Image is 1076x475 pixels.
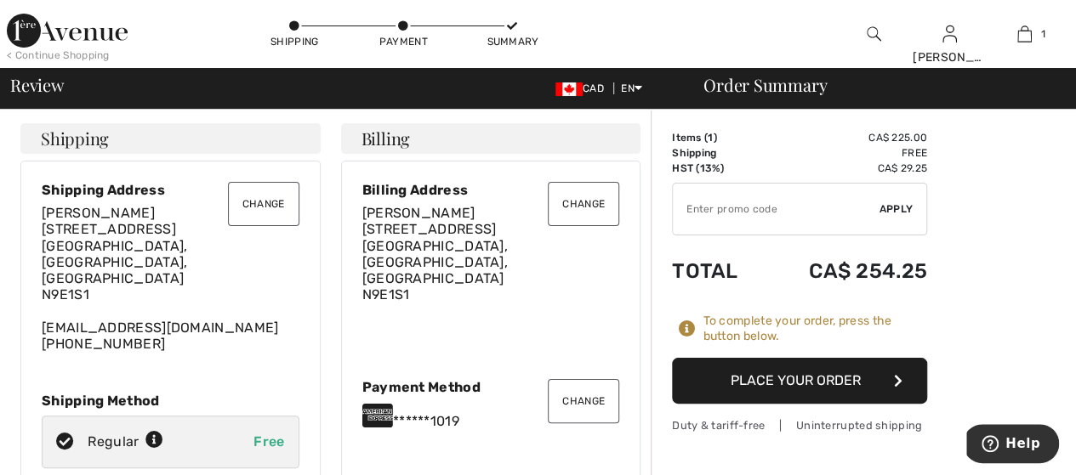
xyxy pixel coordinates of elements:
[763,161,927,176] td: CA$ 29.25
[41,130,109,147] span: Shipping
[966,424,1059,467] iframe: Opens a widget where you can find more information
[683,76,1066,93] div: Order Summary
[378,34,429,49] div: Payment
[42,221,187,303] span: [STREET_ADDRESS] [GEOGRAPHIC_DATA], [GEOGRAPHIC_DATA], [GEOGRAPHIC_DATA] N9E1S1
[672,145,763,161] td: Shipping
[548,379,619,423] button: Change
[672,417,927,433] div: Duty & tariff-free | Uninterrupted shipping
[269,34,320,49] div: Shipping
[362,182,620,198] div: Billing Address
[763,145,927,161] td: Free
[7,48,110,63] div: < Continue Shopping
[42,393,299,409] div: Shipping Method
[703,314,927,344] div: To complete your order, press the button below.
[42,205,155,221] span: [PERSON_NAME]
[880,201,914,217] span: Apply
[988,24,1062,44] a: 1
[942,25,957,42] a: Sign In
[362,205,475,221] span: [PERSON_NAME]
[763,130,927,145] td: CA$ 225.00
[672,130,763,145] td: Items ( )
[10,76,64,93] span: Review
[763,242,927,300] td: CA$ 254.25
[913,48,987,66] div: [PERSON_NAME]
[362,130,410,147] span: Billing
[672,161,763,176] td: HST (13%)
[867,24,881,44] img: search the website
[708,132,713,144] span: 1
[7,14,128,48] img: 1ère Avenue
[42,182,299,198] div: Shipping Address
[487,34,538,49] div: Summary
[1017,24,1032,44] img: My Bag
[1040,26,1045,42] span: 1
[621,82,642,94] span: EN
[555,82,583,96] img: Canadian Dollar
[555,82,611,94] span: CAD
[673,184,880,235] input: Promo code
[942,24,957,44] img: My Info
[42,205,299,352] div: [EMAIL_ADDRESS][DOMAIN_NAME] [PHONE_NUMBER]
[672,242,763,300] td: Total
[253,433,284,450] span: Free
[672,358,927,404] button: Place Your Order
[228,182,299,226] button: Change
[362,221,508,303] span: [STREET_ADDRESS] [GEOGRAPHIC_DATA], [GEOGRAPHIC_DATA], [GEOGRAPHIC_DATA] N9E1S1
[362,379,620,395] div: Payment Method
[88,432,163,452] div: Regular
[548,182,619,226] button: Change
